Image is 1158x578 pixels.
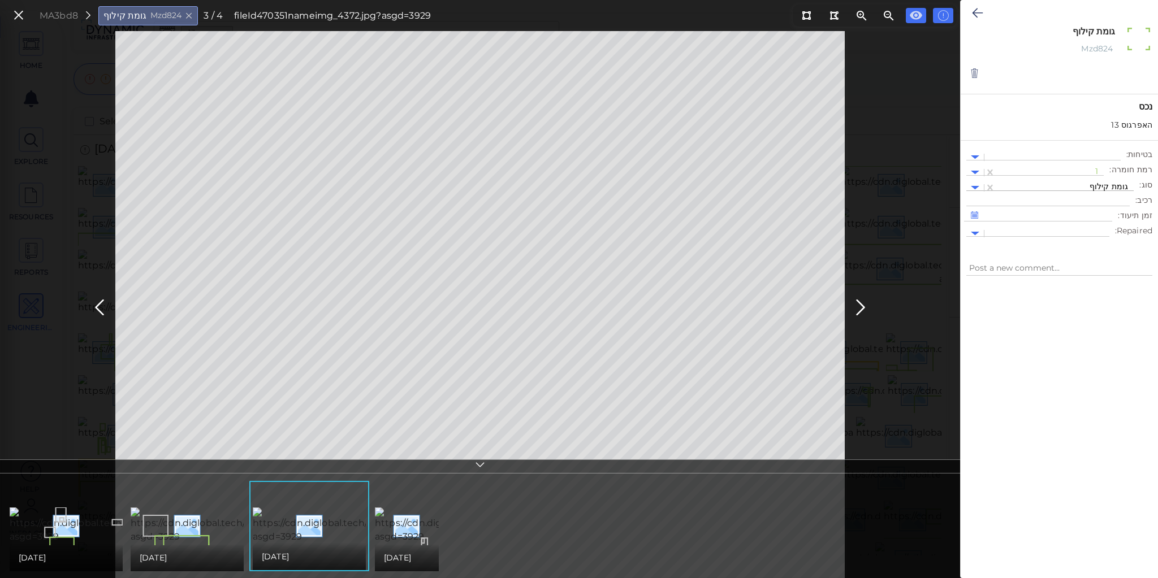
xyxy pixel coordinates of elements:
div: 3 / 4 [204,9,223,23]
img: https://cdn.diglobal.tech/width210/3929/img_4372.jpg?asgd=3929 [253,507,504,544]
div: fileId 470351 name img_4372.jpg?asgd=3929 [234,9,431,23]
textarea: גומת קילוף [1000,26,1115,37]
span: 1 [1095,166,1098,176]
span: רכיב : [1135,194,1152,206]
div: Mzd824 [997,43,1113,57]
span: בטיחות : [1126,149,1152,160]
span: Repaired : [1115,225,1152,237]
span: האפרגוס 13 [1111,119,1152,131]
span: Mzd824 [150,10,182,21]
span: גומת קילוף [103,9,147,23]
div: MA3bd8 [40,9,78,23]
span: נכס [966,100,1152,114]
img: https://cdn.diglobal.tech/width210/3929/img_4367.jpg?asgd=3929 [10,507,261,544]
span: גומת קילוף [1090,181,1129,192]
span: זמן תיעוד : [1118,210,1152,221]
span: [DATE] [262,550,289,563]
span: [DATE] [140,551,167,564]
span: [DATE] [19,551,46,564]
img: https://cdn.diglobal.tech/width210/3929/img_4373.jpg?asgd=3929 [375,507,626,544]
span: [DATE] [384,551,411,564]
iframe: Chat [1110,527,1150,570]
img: https://cdn.diglobal.tech/width210/3929/img_4368.jpg?asgd=3929 [131,507,383,544]
span: רמת חומרה : [1109,164,1152,176]
span: סוג : [1139,179,1152,191]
